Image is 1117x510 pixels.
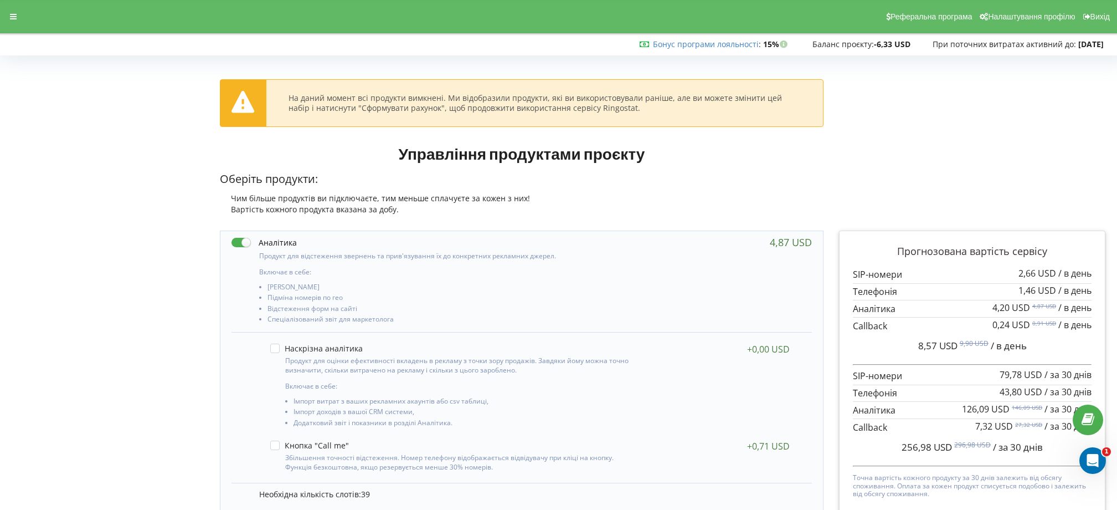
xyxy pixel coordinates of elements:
[267,305,638,315] li: Відстеження форм на сайті
[294,408,634,419] li: Імпорт доходів з вашої CRM системи,
[853,244,1092,259] p: Прогнозована вартість сервісу
[853,320,1092,333] p: Callback
[853,387,1092,400] p: Телефонія
[853,268,1092,281] p: SIP-номери
[1015,421,1042,429] sup: 27,32 USD
[1000,369,1042,381] span: 79,78 USD
[853,285,1092,298] p: Телефонія
[770,237,812,248] div: 4,87 USD
[285,356,634,375] p: Продукт для оцінки ефективності вкладень в рекламу з точки зору продажів. Завдяки йому можна точн...
[220,144,824,164] h1: Управління продуктами проєкту
[653,39,761,49] span: :
[747,344,790,355] div: +0,00 USD
[890,12,972,21] span: Реферальна програма
[285,453,634,472] p: Збільшення точності відстеження. Номер телефону відображається відвідувачу при кліці на кнопку. Ф...
[853,421,1092,434] p: Callback
[1012,404,1042,411] sup: 146,09 USD
[853,404,1092,417] p: Аналітика
[1058,267,1092,279] span: / в день
[991,339,1027,352] span: / в день
[1058,284,1092,297] span: / в день
[962,403,1010,415] span: 126,09 USD
[1032,302,1056,310] sup: 4,87 USD
[1058,319,1092,331] span: / в день
[294,397,634,408] li: Імпорт витрат з ваших рекламних акаунтів або csv таблиці,
[220,171,824,187] p: Оберіть продукти:
[874,39,910,49] strong: -6,33 USD
[361,489,370,499] span: 39
[1078,39,1104,49] strong: [DATE]
[853,370,1092,382] p: SIP-номери
[1102,447,1111,456] span: 1
[1044,420,1092,432] span: / за 30 днів
[1079,447,1106,474] iframe: Intercom live chat
[988,12,1075,21] span: Налаштування профілю
[918,339,958,352] span: 8,57 USD
[1058,302,1092,314] span: / в день
[653,39,759,49] a: Бонус програми лояльності
[259,267,638,277] p: Включає в себе:
[220,193,824,204] div: Чим більше продуктів ви підключаєте, тим меньше сплачуєте за кожен з них!
[992,302,1030,314] span: 4,20 USD
[853,303,1092,315] p: Аналітика
[267,283,638,294] li: [PERSON_NAME]
[960,339,989,348] sup: 9,90 USD
[993,441,1043,453] span: / за 30 днів
[933,39,1076,49] span: При поточних витратах активний до:
[1000,386,1042,398] span: 43,80 USD
[954,440,991,450] sup: 296,98 USD
[294,419,634,430] li: Додатковий звіт і показники в розділі Аналітика.
[267,315,638,326] li: Спеціалізований звіт для маркетолога
[1018,284,1056,297] span: 1,46 USD
[289,93,801,113] div: На даний момент всі продукти вимкнені. Ми відобразили продукти, які ви використовували раніше, ал...
[812,39,874,49] span: Баланс проєкту:
[1018,267,1056,279] span: 2,66 USD
[747,441,790,452] div: +0,71 USD
[259,251,638,261] p: Продукт для відстеження звернень та прив'язування їх до конкретних рекламних джерел.
[270,344,363,353] label: Наскрізна аналітика
[1090,12,1110,21] span: Вихід
[902,441,952,453] span: 256,98 USD
[1032,319,1056,327] sup: 0,91 USD
[267,294,638,304] li: Підміна номерів по гео
[1044,403,1092,415] span: / за 30 днів
[270,441,349,450] label: Кнопка "Call me"
[220,204,824,215] div: Вартість кожного продукта вказана за добу.
[975,420,1013,432] span: 7,32 USD
[1044,369,1092,381] span: / за 30 днів
[763,39,790,49] strong: 15%
[285,381,634,391] p: Включає в себе:
[231,237,297,248] label: Аналітика
[1044,386,1092,398] span: / за 30 днів
[992,319,1030,331] span: 0,24 USD
[853,471,1092,498] p: Точна вартість кожного продукту за 30 днів залежить від обсягу споживання. Оплата за кожен продук...
[259,489,801,500] p: Необхідна кількість слотів:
